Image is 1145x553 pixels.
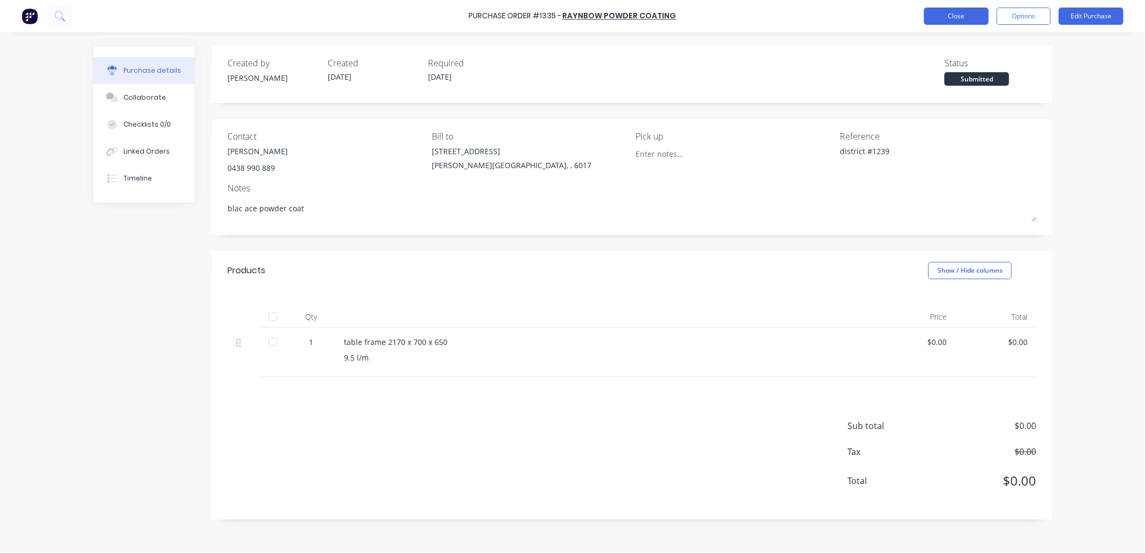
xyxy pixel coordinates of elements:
[840,146,975,170] textarea: district #1239
[432,146,591,157] div: [STREET_ADDRESS]
[928,445,1036,458] span: $0.00
[227,197,1036,222] textarea: blac ace powder coat
[944,72,1009,86] div: Submitted
[227,130,424,143] div: Contact
[428,57,520,70] div: Required
[928,419,1036,432] span: $0.00
[123,66,181,75] div: Purchase details
[847,474,928,487] span: Total
[93,57,195,84] button: Purchase details
[344,352,866,363] div: 9.5 l/m
[93,84,195,111] button: Collaborate
[344,336,866,348] div: table frame 2170 x 700 x 650
[227,72,319,84] div: [PERSON_NAME]
[924,8,989,25] button: Close
[432,160,591,171] div: [PERSON_NAME][GEOGRAPHIC_DATA], , 6017
[840,130,1036,143] div: Reference
[227,264,265,277] div: Products
[227,57,319,70] div: Created by
[928,262,1012,279] button: Show / Hide columns
[944,57,1036,70] div: Status
[928,471,1036,490] span: $0.00
[227,146,288,157] div: [PERSON_NAME]
[287,306,335,328] div: Qty
[636,146,734,162] input: Enter notes...
[883,336,947,348] div: $0.00
[123,120,171,129] div: Checklists 0/0
[847,445,928,458] span: Tax
[964,336,1027,348] div: $0.00
[847,419,928,432] span: Sub total
[636,130,832,143] div: Pick up
[22,8,38,24] img: Factory
[295,336,327,348] div: 1
[874,306,955,328] div: Price
[123,174,152,183] div: Timeline
[227,182,1036,195] div: Notes
[123,93,166,102] div: Collaborate
[93,165,195,192] button: Timeline
[227,162,288,174] div: 0438 990 889
[1059,8,1123,25] button: Edit Purchase
[123,147,170,156] div: Linked Orders
[93,138,195,165] button: Linked Orders
[432,130,628,143] div: Bill to
[997,8,1051,25] button: Options
[93,111,195,138] button: Checklists 0/0
[563,11,677,22] a: raynbow powder coating
[955,306,1036,328] div: Total
[469,11,562,22] div: Purchase Order #1335 -
[328,57,419,70] div: Created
